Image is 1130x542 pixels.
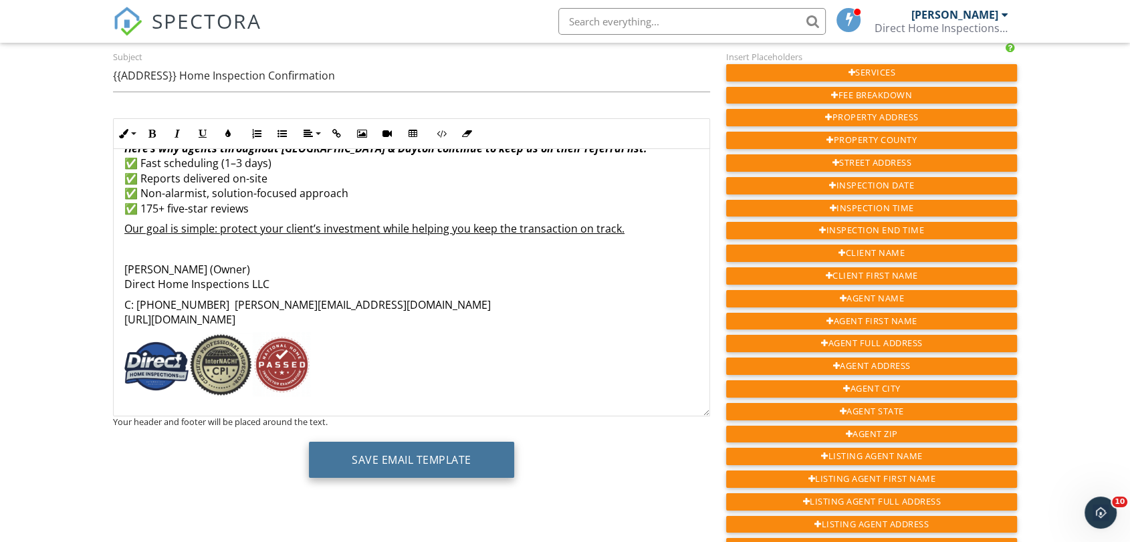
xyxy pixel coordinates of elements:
[113,51,142,63] label: Subject
[726,426,1017,443] div: Agent Zip
[726,222,1017,239] div: Inspection End Time
[124,297,699,327] p: C: [PHONE_NUMBER] [PERSON_NAME][EMAIL_ADDRESS][DOMAIN_NAME] [URL][DOMAIN_NAME]
[113,416,710,427] div: Your header and footer will be placed around the text.
[726,493,1017,511] div: Listing Agent Full Address
[152,7,261,35] span: SPECTORA
[124,262,699,292] p: [PERSON_NAME] (Owner) Direct Home Inspections LLC
[726,290,1017,307] div: Agent Name
[124,337,189,396] img: 1757356244746.jpg
[253,332,310,396] img: 1757356245029.jpg
[113,18,261,46] a: SPECTORA
[726,109,1017,126] div: Property Address
[726,403,1017,420] div: Agent State
[124,221,625,236] u: Our goal is simple: protect your client’s investment while helping you keep the transaction on tr...
[189,333,253,396] img: 1757356245307.jpg
[124,141,699,216] p: ✅ Fast scheduling (1–3 days) ✅ Reports delivered on-site ✅ Non-alarmist, solution-focused approac...
[1085,497,1117,529] iframe: Intercom live chat
[726,87,1017,104] div: Fee Breakdown
[454,121,479,146] button: Clear Formatting
[726,132,1017,149] div: Property County
[726,516,1017,533] div: Listing Agent Address
[726,358,1017,375] div: Agent Address
[726,380,1017,398] div: Agent City
[726,177,1017,194] div: Inspection Date
[726,245,1017,262] div: Client Name
[726,64,1017,82] div: Services
[558,8,826,35] input: Search everything...
[726,448,1017,465] div: Listing Agent Name
[726,200,1017,217] div: Inspection Time
[726,267,1017,285] div: Client First Name
[1112,497,1127,507] span: 10
[113,7,142,36] img: The Best Home Inspection Software - Spectora
[726,313,1017,330] div: Agent First Name
[726,51,802,63] label: Insert Placeholders
[726,335,1017,352] div: Agent Full Address
[726,154,1017,172] div: Street Address
[911,8,998,21] div: [PERSON_NAME]
[309,442,514,478] button: Save Email Template
[726,470,1017,488] div: Listing Agent First Name
[875,21,1008,35] div: Direct Home Inspections LLC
